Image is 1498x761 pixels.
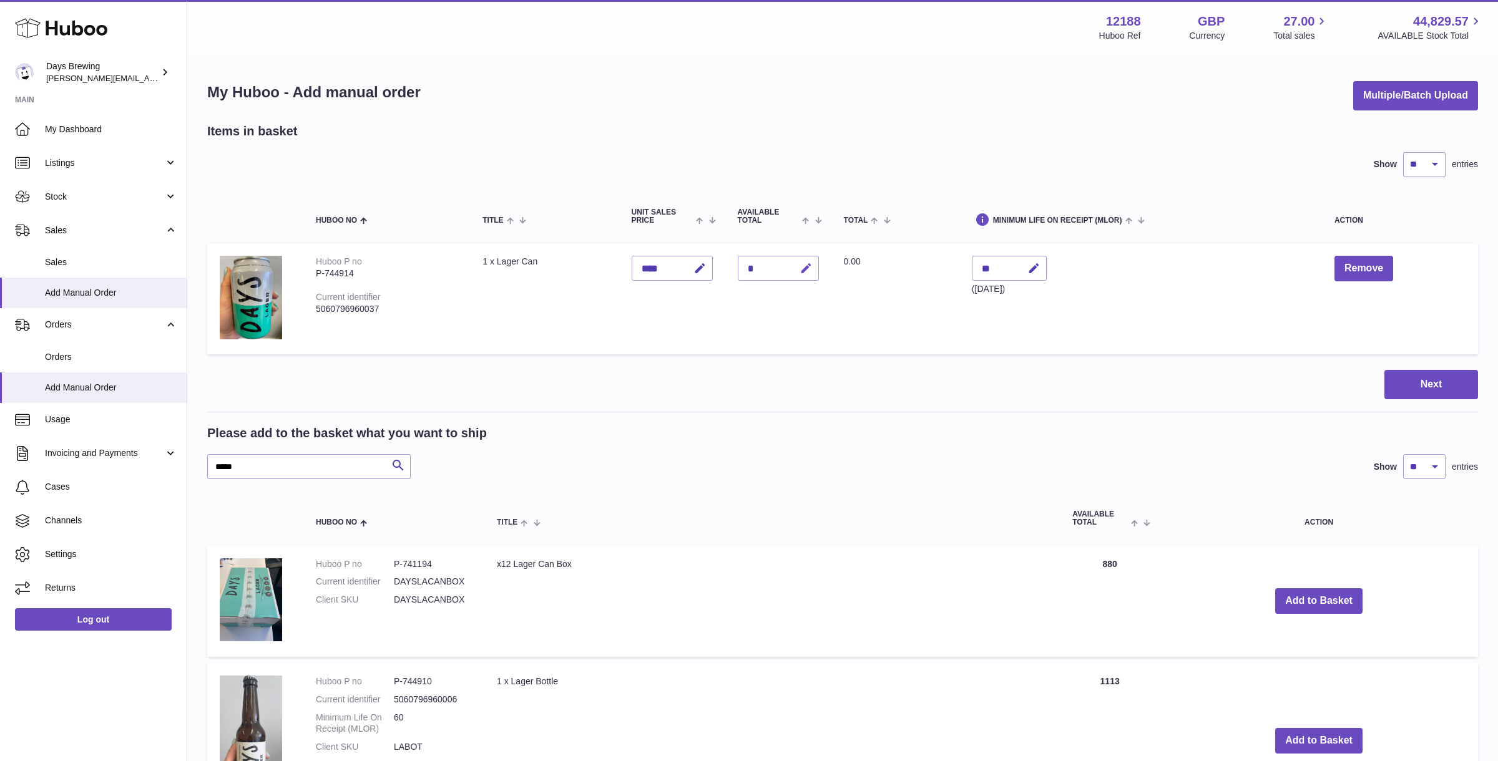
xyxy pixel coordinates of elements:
button: Next [1384,370,1478,399]
span: Huboo no [316,518,357,526]
div: ([DATE]) [972,283,1047,295]
span: Add Manual Order [45,287,177,299]
span: Total [844,216,868,225]
label: Show [1374,461,1397,473]
dt: Minimum Life On Receipt (MLOR) [316,712,394,735]
span: Channels [45,515,177,526]
span: 0.00 [844,256,861,266]
strong: 12188 [1106,13,1141,30]
dd: P-744910 [394,676,472,687]
dd: 60 [394,712,472,735]
div: 5060796960037 [316,303,458,315]
span: 44,829.57 [1413,13,1469,30]
div: Currency [1190,30,1225,42]
dt: Current identifier [316,694,394,705]
dd: DAYSLACANBOX [394,594,472,606]
button: Add to Basket [1275,588,1363,614]
button: Multiple/Batch Upload [1353,81,1478,110]
dd: 5060796960006 [394,694,472,705]
dt: Current identifier [316,576,394,588]
button: Remove [1334,256,1393,281]
dd: DAYSLACANBOX [394,576,472,588]
td: x12 Lager Can Box [484,546,1060,657]
span: AVAILABLE Stock Total [1378,30,1483,42]
dt: Client SKU [316,741,394,753]
dt: Huboo P no [316,558,394,570]
div: Huboo P no [316,256,362,266]
strong: GBP [1198,13,1225,30]
span: Add Manual Order [45,382,177,394]
span: Usage [45,414,177,425]
span: AVAILABLE Total [738,208,800,225]
th: Action [1160,498,1478,539]
h2: Please add to the basket what you want to ship [207,425,487,442]
span: Total sales [1273,30,1329,42]
label: Show [1374,158,1397,170]
div: Current identifier [316,292,381,302]
span: Stock [45,191,164,203]
span: 27.00 [1283,13,1314,30]
span: Title [497,518,517,526]
dd: LABOT [394,741,472,753]
a: Log out [15,608,172,631]
img: greg@daysbrewing.com [15,63,34,82]
span: entries [1452,461,1478,473]
dt: Huboo P no [316,676,394,687]
span: AVAILABLE Total [1072,510,1128,526]
button: Add to Basket [1275,728,1363,754]
img: x12 Lager Can Box [220,558,282,641]
span: Sales [45,225,164,236]
img: 1 x Lager Can [220,256,282,339]
div: P-744914 [316,268,458,279]
span: Listings [45,157,164,169]
a: 27.00 Total sales [1273,13,1329,42]
span: Returns [45,582,177,594]
h2: Items in basket [207,123,298,140]
span: Minimum Life On Receipt (MLOR) [993,216,1122,225]
div: Huboo Ref [1099,30,1141,42]
span: Invoicing and Payments [45,447,164,459]
span: Huboo no [316,216,357,225]
div: Action [1334,216,1466,225]
span: Orders [45,351,177,363]
dt: Client SKU [316,594,394,606]
dd: P-741194 [394,558,472,570]
a: 44,829.57 AVAILABLE Stock Total [1378,13,1483,42]
span: Settings [45,548,177,560]
span: My Dashboard [45,124,177,135]
span: Title [482,216,503,225]
span: Orders [45,319,164,331]
span: entries [1452,158,1478,170]
span: Unit Sales Price [632,208,693,225]
span: Sales [45,256,177,268]
div: Days Brewing [46,61,159,84]
span: Cases [45,481,177,493]
td: 1 x Lager Can [470,243,619,354]
span: [PERSON_NAME][EMAIL_ADDRESS][DOMAIN_NAME] [46,73,250,83]
h1: My Huboo - Add manual order [207,82,421,102]
td: 880 [1060,546,1160,657]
